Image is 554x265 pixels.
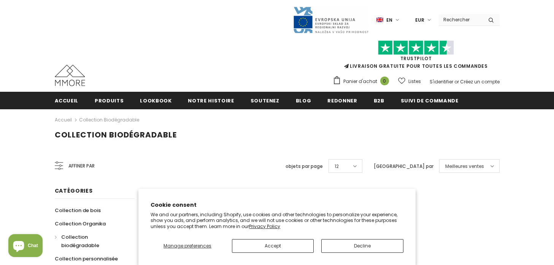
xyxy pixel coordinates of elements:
[415,16,424,24] span: EUR
[386,16,392,24] span: en
[343,78,377,85] span: Panier d'achat
[140,97,171,104] span: Lookbook
[286,163,323,170] label: objets par page
[79,117,139,123] a: Collection biodégradable
[408,78,421,85] span: Listes
[400,55,432,62] a: TrustPilot
[232,239,314,253] button: Accept
[55,217,106,230] a: Collection Organika
[321,239,403,253] button: Decline
[439,14,483,25] input: Search Site
[251,97,279,104] span: soutenez
[140,92,171,109] a: Lookbook
[55,65,85,86] img: Cas MMORE
[151,201,403,209] h2: Cookie consent
[378,40,454,55] img: Faites confiance aux étoiles pilotes
[376,17,383,23] img: i-lang-1.png
[151,239,224,253] button: Manage preferences
[251,92,279,109] a: soutenez
[55,204,101,217] a: Collection de bois
[327,97,357,104] span: Redonner
[249,223,280,230] a: Privacy Policy
[95,92,124,109] a: Produits
[327,92,357,109] a: Redonner
[460,78,500,85] a: Créez un compte
[55,115,72,125] a: Accueil
[374,163,433,170] label: [GEOGRAPHIC_DATA] par
[6,234,45,259] inbox-online-store-chat: Shopify online store chat
[296,97,311,104] span: Blog
[55,207,101,214] span: Collection de bois
[164,243,211,249] span: Manage preferences
[333,44,500,69] span: LIVRAISON GRATUITE POUR TOUTES LES COMMANDES
[55,255,118,262] span: Collection personnalisée
[374,92,384,109] a: B2B
[454,78,459,85] span: or
[401,97,459,104] span: Suivi de commande
[151,212,403,230] p: We and our partners, including Shopify, use cookies and other technologies to personalize your ex...
[293,16,369,23] a: Javni Razpis
[380,77,389,85] span: 0
[293,6,369,34] img: Javni Razpis
[335,163,339,170] span: 12
[398,75,421,88] a: Listes
[61,233,99,249] span: Collection biodégradable
[445,163,484,170] span: Meilleures ventes
[55,187,93,195] span: Catégories
[430,78,453,85] a: S'identifier
[55,92,79,109] a: Accueil
[55,97,79,104] span: Accueil
[374,97,384,104] span: B2B
[55,129,177,140] span: Collection biodégradable
[95,97,124,104] span: Produits
[188,92,234,109] a: Notre histoire
[188,97,234,104] span: Notre histoire
[333,76,393,87] a: Panier d'achat 0
[68,162,95,170] span: Affiner par
[55,230,126,252] a: Collection biodégradable
[55,220,106,227] span: Collection Organika
[401,92,459,109] a: Suivi de commande
[296,92,311,109] a: Blog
